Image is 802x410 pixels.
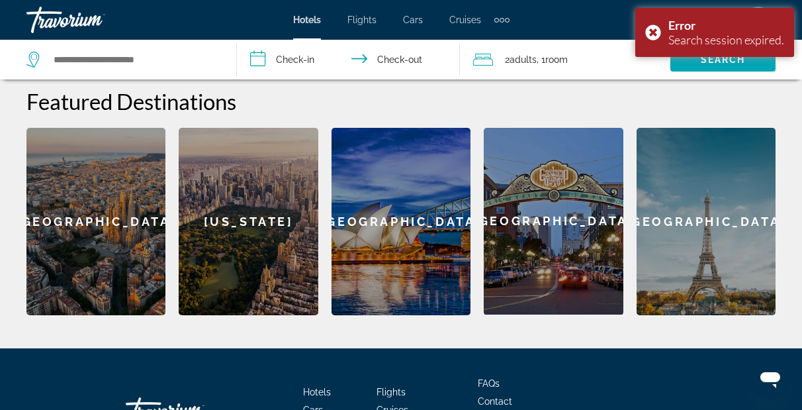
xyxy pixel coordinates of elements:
a: Contact [478,396,512,407]
button: Extra navigation items [494,9,510,30]
div: Search session expired. [668,32,784,47]
span: , 1 [537,50,568,69]
div: Error [668,18,784,32]
iframe: Кнопка запуска окна обмена сообщениями [749,357,791,399]
a: Cars [403,15,423,25]
a: FAQs [478,378,500,389]
button: Check in and out dates [237,40,461,79]
span: Search [701,54,746,65]
button: User Menu [741,6,776,34]
button: Travelers: 2 adults, 0 children [460,40,670,79]
span: Room [545,54,568,65]
a: Hotels [303,387,331,397]
a: Flights [347,15,377,25]
a: Flights [377,387,406,397]
h2: Featured Destinations [26,88,776,115]
button: Search [670,48,776,72]
a: Cruises [449,15,481,25]
a: Hotels [293,15,321,25]
span: Adults [510,54,537,65]
a: [US_STATE] [179,128,318,315]
a: Travorium [26,3,159,37]
a: [GEOGRAPHIC_DATA] [26,128,165,315]
div: [GEOGRAPHIC_DATA] [484,128,623,315]
a: [GEOGRAPHIC_DATA] [332,128,470,315]
a: [GEOGRAPHIC_DATA] [637,128,776,315]
a: [GEOGRAPHIC_DATA] [484,128,623,315]
span: 2 [505,50,537,69]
